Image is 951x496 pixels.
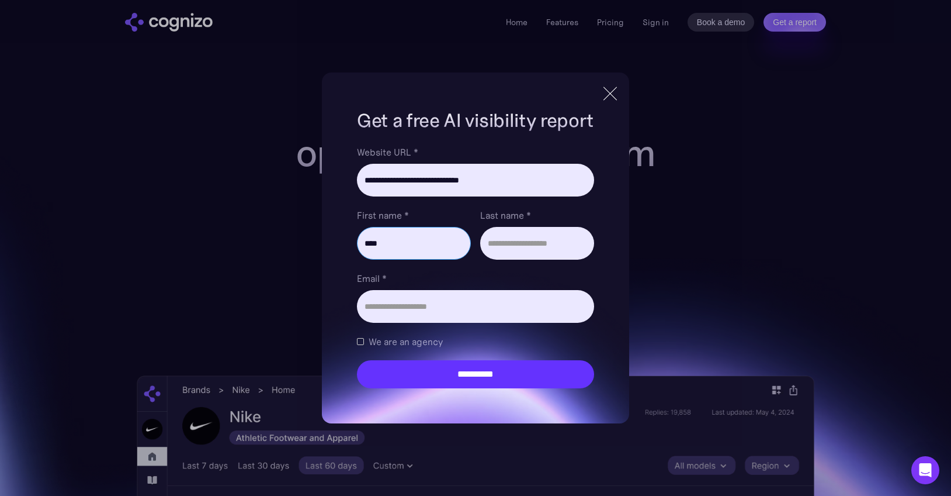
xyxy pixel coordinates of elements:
[480,208,594,222] label: Last name *
[911,456,939,484] div: Open Intercom Messenger
[357,271,594,285] label: Email *
[357,145,594,388] form: Brand Report Form
[357,108,594,133] h1: Get a free AI visibility report
[357,145,594,159] label: Website URL *
[369,335,443,349] span: We are an agency
[357,208,471,222] label: First name *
